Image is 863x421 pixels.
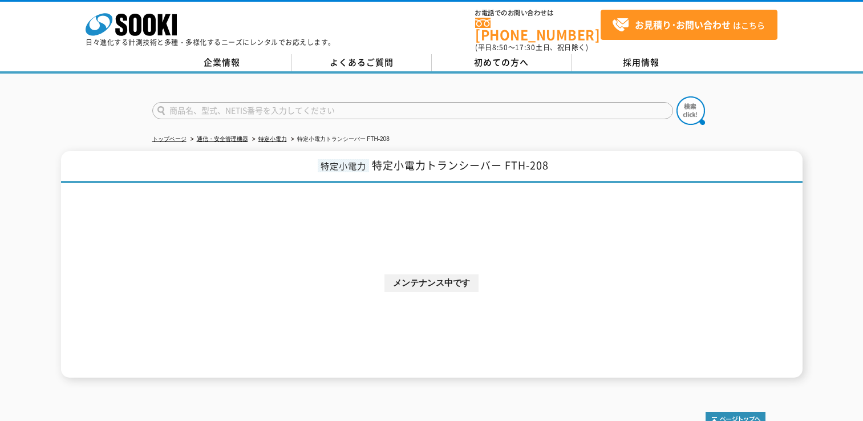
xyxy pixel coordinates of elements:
a: 特定小電力 [258,136,287,142]
a: お見積り･お問い合わせはこちら [601,10,777,40]
strong: お見積り･お問い合わせ [635,18,731,31]
a: 企業情報 [152,54,292,71]
p: 日々進化する計測技術と多種・多様化するニーズにレンタルでお応えします。 [86,39,335,46]
a: 採用情報 [572,54,711,71]
a: [PHONE_NUMBER] [475,18,601,41]
a: トップページ [152,136,187,142]
img: btn_search.png [676,96,705,125]
span: 8:50 [492,42,508,52]
span: (平日 ～ 土日、祝日除く) [475,42,588,52]
p: メンテナンス中です [384,274,479,292]
span: 特定小電力 [318,159,369,172]
a: 通信・安全管理機器 [197,136,248,142]
span: 特定小電力トランシーバー FTH-208 [372,157,549,173]
span: 17:30 [515,42,536,52]
input: 商品名、型式、NETIS番号を入力してください [152,102,673,119]
a: よくあるご質問 [292,54,432,71]
span: はこちら [612,17,765,34]
li: 特定小電力トランシーバー FTH-208 [289,133,390,145]
a: 初めての方へ [432,54,572,71]
span: 初めての方へ [474,56,529,68]
span: お電話でのお問い合わせは [475,10,601,17]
